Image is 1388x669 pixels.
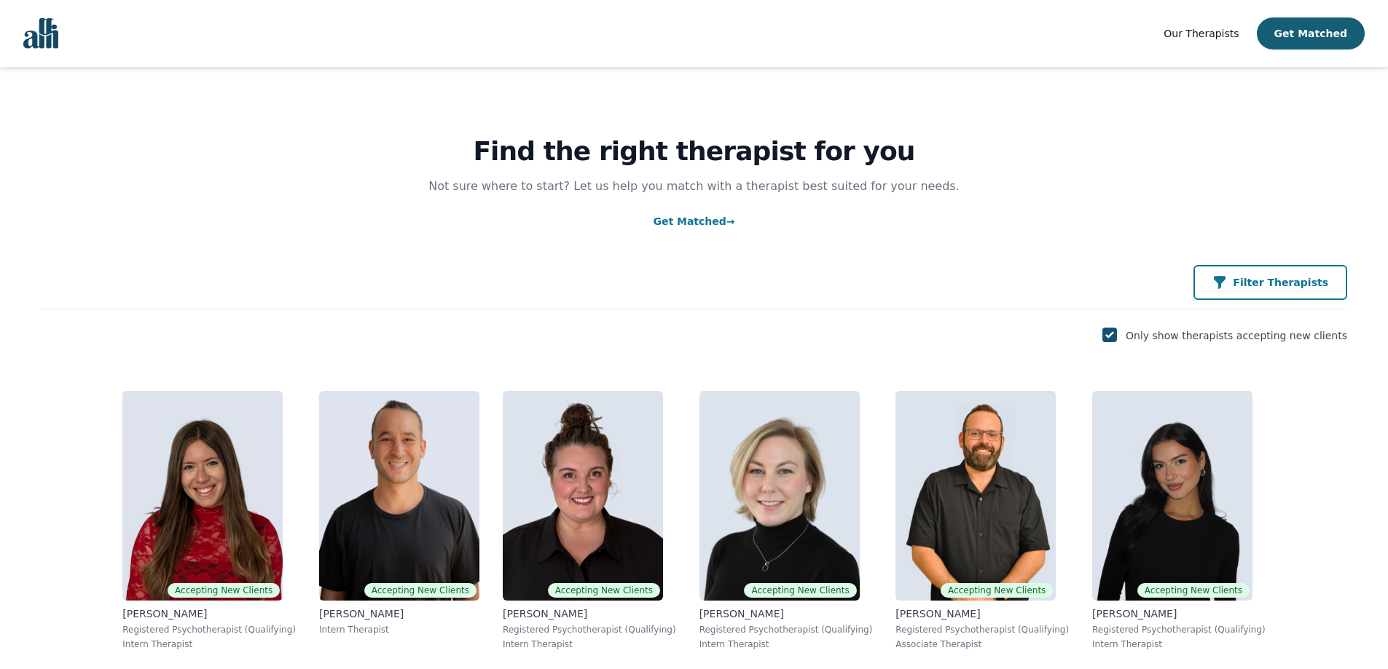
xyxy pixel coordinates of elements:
[41,137,1347,166] h1: Find the right therapist for you
[895,624,1069,636] p: Registered Psychotherapist (Qualifying)
[895,391,1056,601] img: Josh_Cadieux
[23,18,58,49] img: alli logo
[503,638,676,650] p: Intern Therapist
[364,583,477,598] span: Accepting New Clients
[653,215,734,227] a: Get Matched
[895,638,1069,650] p: Associate Therapist
[1164,25,1239,42] a: Our Therapists
[168,583,280,598] span: Accepting New Clients
[699,606,873,621] p: [PERSON_NAME]
[415,178,974,195] p: Not sure where to start? Let us help you match with a therapist best suited for your needs.
[1092,391,1252,601] img: Alyssa_Tweedie
[1257,17,1365,50] button: Get Matched
[1233,275,1328,290] p: Filter Therapists
[122,391,283,601] img: Alisha_Levine
[884,379,1081,662] a: Josh_CadieuxAccepting New Clients[PERSON_NAME]Registered Psychotherapist (Qualifying)Associate Th...
[1137,583,1250,598] span: Accepting New Clients
[319,391,479,601] img: Kavon_Banejad
[491,379,688,662] a: Janelle_RushtonAccepting New Clients[PERSON_NAME]Registered Psychotherapist (Qualifying)Intern Th...
[699,638,873,650] p: Intern Therapist
[1092,606,1266,621] p: [PERSON_NAME]
[726,215,735,227] span: →
[503,606,676,621] p: [PERSON_NAME]
[122,624,296,636] p: Registered Psychotherapist (Qualifying)
[1092,638,1266,650] p: Intern Therapist
[111,379,307,662] a: Alisha_LevineAccepting New Clients[PERSON_NAME]Registered Psychotherapist (Qualifying)Intern Ther...
[1164,28,1239,39] span: Our Therapists
[319,606,479,621] p: [PERSON_NAME]
[688,379,885,662] a: Jocelyn_CrawfordAccepting New Clients[PERSON_NAME]Registered Psychotherapist (Qualifying)Intern T...
[699,391,860,601] img: Jocelyn_Crawford
[307,379,491,662] a: Kavon_BanejadAccepting New Clients[PERSON_NAME]Intern Therapist
[503,391,663,601] img: Janelle_Rushton
[1081,379,1277,662] a: Alyssa_TweedieAccepting New Clients[PERSON_NAME]Registered Psychotherapist (Qualifying)Intern The...
[1193,265,1347,300] button: Filter Therapists
[122,638,296,650] p: Intern Therapist
[1126,330,1347,341] label: Only show therapists accepting new clients
[744,583,856,598] span: Accepting New Clients
[319,624,479,636] p: Intern Therapist
[699,624,873,636] p: Registered Psychotherapist (Qualifying)
[503,624,676,636] p: Registered Psychotherapist (Qualifying)
[122,606,296,621] p: [PERSON_NAME]
[895,606,1069,621] p: [PERSON_NAME]
[548,583,660,598] span: Accepting New Clients
[1092,624,1266,636] p: Registered Psychotherapist (Qualifying)
[941,583,1053,598] span: Accepting New Clients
